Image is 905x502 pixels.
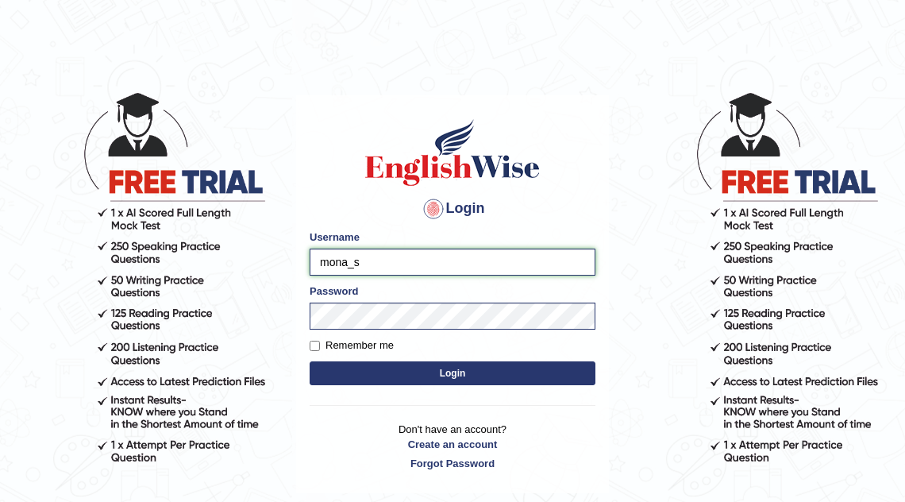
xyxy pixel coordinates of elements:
input: Remember me [310,341,320,351]
img: Logo of English Wise sign in for intelligent practice with AI [362,117,543,188]
a: Create an account [310,437,595,452]
label: Password [310,284,358,299]
a: Forgot Password [310,456,595,471]
label: Remember me [310,338,394,353]
h4: Login [310,196,595,222]
label: Username [310,230,360,245]
button: Login [310,361,595,385]
p: Don't have an account? [310,422,595,471]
